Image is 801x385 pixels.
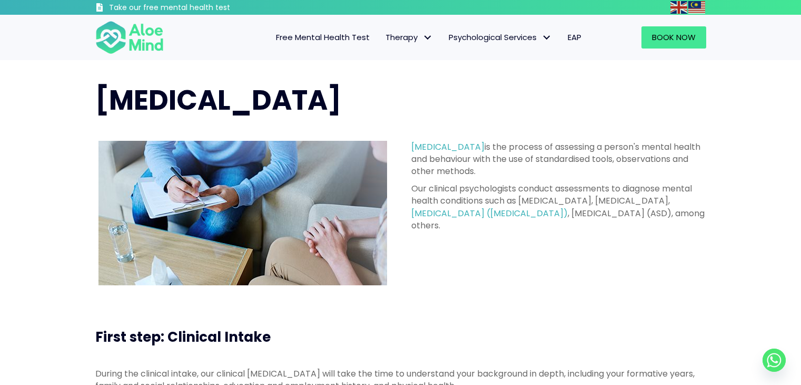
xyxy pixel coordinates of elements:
[268,26,378,49] a: Free Mental Health Test
[441,26,560,49] a: Psychological ServicesPsychological Services: submenu
[641,26,706,49] a: Book Now
[763,349,786,372] a: Whatsapp
[420,30,436,45] span: Therapy: submenu
[688,1,705,14] img: ms
[411,141,706,178] p: is the process of assessing a person's mental health and behaviour with the use of standardised t...
[411,207,568,219] a: [MEDICAL_DATA] ([MEDICAL_DATA])
[411,141,484,153] a: [MEDICAL_DATA]
[568,32,581,43] span: EAP
[449,32,552,43] span: Psychological Services
[95,81,341,119] span: [MEDICAL_DATA]
[652,32,696,43] span: Book Now
[177,26,589,49] nav: Menu
[95,328,271,346] span: First step: Clinical Intake
[539,30,555,45] span: Psychological Services: submenu
[98,141,387,285] img: psychological assessment
[411,182,706,232] p: Our clinical psychologists conduct assessments to diagnose mental health conditions such as [MEDI...
[670,1,688,13] a: English
[95,3,286,15] a: Take our free mental health test
[688,1,706,13] a: Malay
[378,26,441,49] a: TherapyTherapy: submenu
[95,20,164,55] img: Aloe mind Logo
[276,32,370,43] span: Free Mental Health Test
[385,32,433,43] span: Therapy
[560,26,589,49] a: EAP
[109,3,286,13] h3: Take our free mental health test
[670,1,687,14] img: en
